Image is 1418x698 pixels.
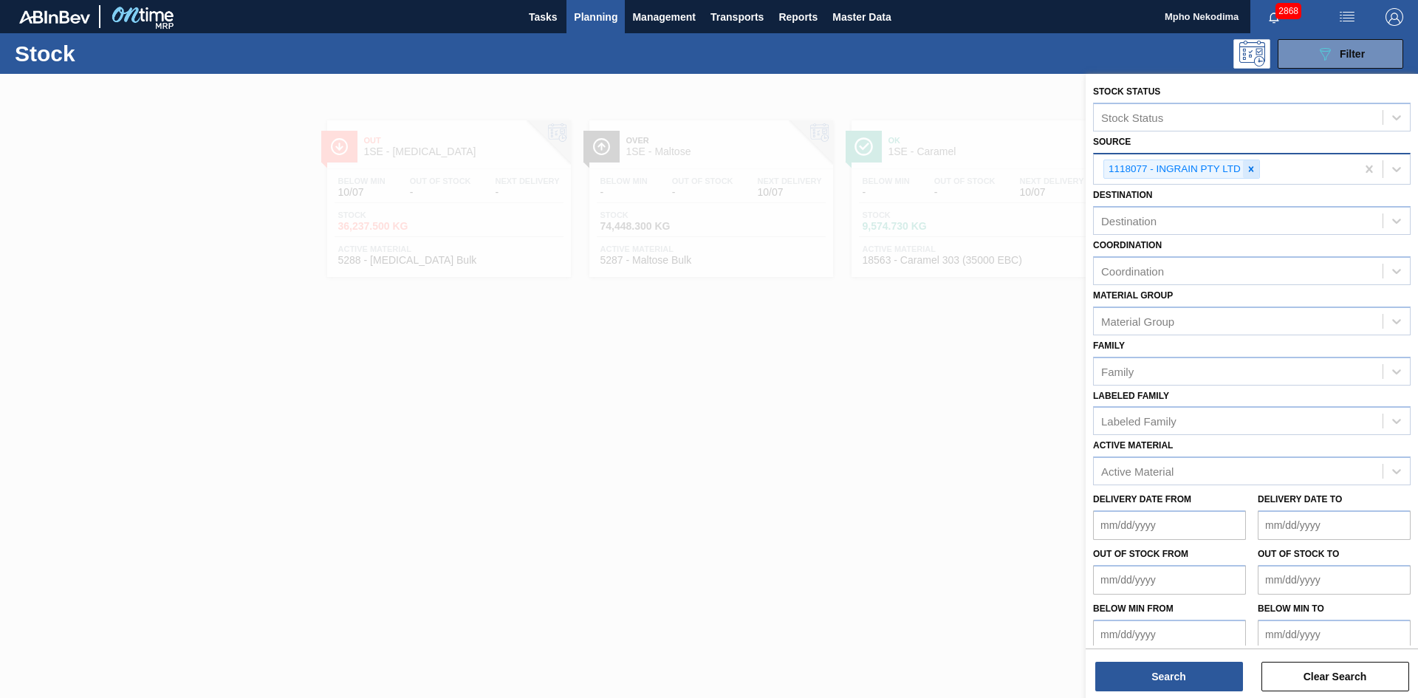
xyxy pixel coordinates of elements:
input: mm/dd/yyyy [1258,565,1411,595]
div: Destination [1101,215,1157,227]
span: Filter [1340,48,1365,60]
input: mm/dd/yyyy [1093,565,1246,595]
input: mm/dd/yyyy [1258,620,1411,649]
div: Programming: no user selected [1233,39,1270,69]
label: Coordination [1093,240,1162,250]
label: Family [1093,341,1125,351]
button: Notifications [1250,7,1298,27]
img: TNhmsLtSVTkK8tSr43FrP2fwEKptu5GPRR3wAAAABJRU5ErkJggg== [19,10,90,24]
span: Reports [778,8,818,26]
button: Filter [1278,39,1403,69]
div: Active Material [1101,465,1174,478]
label: Out of Stock from [1093,549,1188,559]
input: mm/dd/yyyy [1093,620,1246,649]
label: Stock Status [1093,86,1160,97]
label: Material Group [1093,290,1173,301]
div: Stock Status [1101,111,1163,123]
span: Planning [574,8,617,26]
h1: Stock [15,45,236,62]
label: Source [1093,137,1131,147]
label: Below Min from [1093,603,1174,614]
span: Tasks [527,8,559,26]
div: Material Group [1101,315,1174,327]
div: Labeled Family [1101,415,1176,428]
label: Labeled Family [1093,391,1169,401]
label: Delivery Date from [1093,494,1191,504]
div: Coordination [1101,265,1164,278]
label: Below Min to [1258,603,1324,614]
div: Family [1101,365,1134,377]
label: Active Material [1093,440,1173,451]
span: 2868 [1275,3,1301,19]
div: 1118077 - INGRAIN PTY LTD [1104,160,1243,179]
span: Management [632,8,696,26]
input: mm/dd/yyyy [1093,510,1246,540]
span: Master Data [832,8,891,26]
img: Logout [1386,8,1403,26]
label: Destination [1093,190,1152,200]
img: userActions [1338,8,1356,26]
span: Transports [710,8,764,26]
label: Delivery Date to [1258,494,1342,504]
label: Out of Stock to [1258,549,1339,559]
input: mm/dd/yyyy [1258,510,1411,540]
